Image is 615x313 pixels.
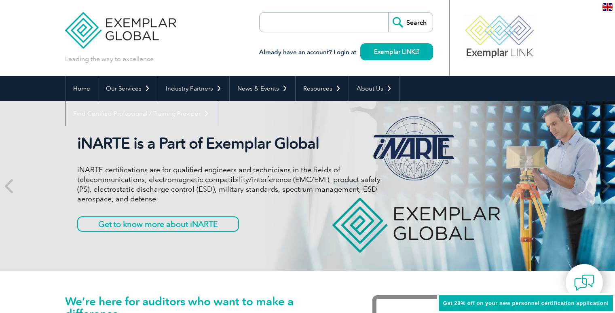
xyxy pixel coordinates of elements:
[259,47,433,57] h3: Already have an account? Login at
[230,76,295,101] a: News & Events
[158,76,229,101] a: Industry Partners
[443,300,609,306] span: Get 20% off on your new personnel certification application!
[360,43,433,60] a: Exemplar LINK
[77,165,380,204] p: iNARTE certifications are for qualified engineers and technicians in the fields of telecommunicat...
[349,76,399,101] a: About Us
[77,216,239,232] a: Get to know more about iNARTE
[66,101,217,126] a: Find Certified Professional / Training Provider
[602,3,613,11] img: en
[574,273,594,293] img: contact-chat.png
[65,55,154,63] p: Leading the way to excellence
[77,134,380,153] h2: iNARTE is a Part of Exemplar Global
[415,49,419,54] img: open_square.png
[98,76,158,101] a: Our Services
[66,76,98,101] a: Home
[388,13,433,32] input: Search
[296,76,349,101] a: Resources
